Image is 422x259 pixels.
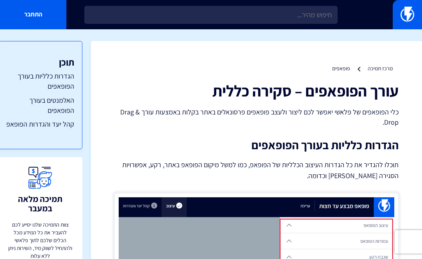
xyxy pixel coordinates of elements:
h3: תמיכה מלאה במעבר [8,194,73,213]
a: קהל יעד והגדרות הפופאפ [6,119,74,129]
p: כלי הפופאפים של פלאשי יאפשר לכם ליצור ולעצב פופאפים פרסונאלים באתר בקלות באמצעות עורך Drag & Drop. [114,107,399,127]
a: מרכז תמיכה [368,65,393,72]
a: פופאפים [332,65,350,72]
h3: תוכן [6,57,74,67]
p: תוכלו להגדיר את כל הגדרות העיצוב הכלליות של הפופאפ, כמו למשל מיקום הפופאפ באתר, רקע, אפשרויות הסג... [114,159,399,181]
a: הגדרות כלליות בעורך הפופאפים [6,71,74,91]
input: חיפוש מהיר... [84,6,338,24]
h2: הגדרות כלליות בעורך הפופאפים [114,139,399,152]
a: האלמנטים בעורך הפופאפים [6,95,74,115]
h1: עורך הפופאפים – סקירה כללית [114,82,399,99]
